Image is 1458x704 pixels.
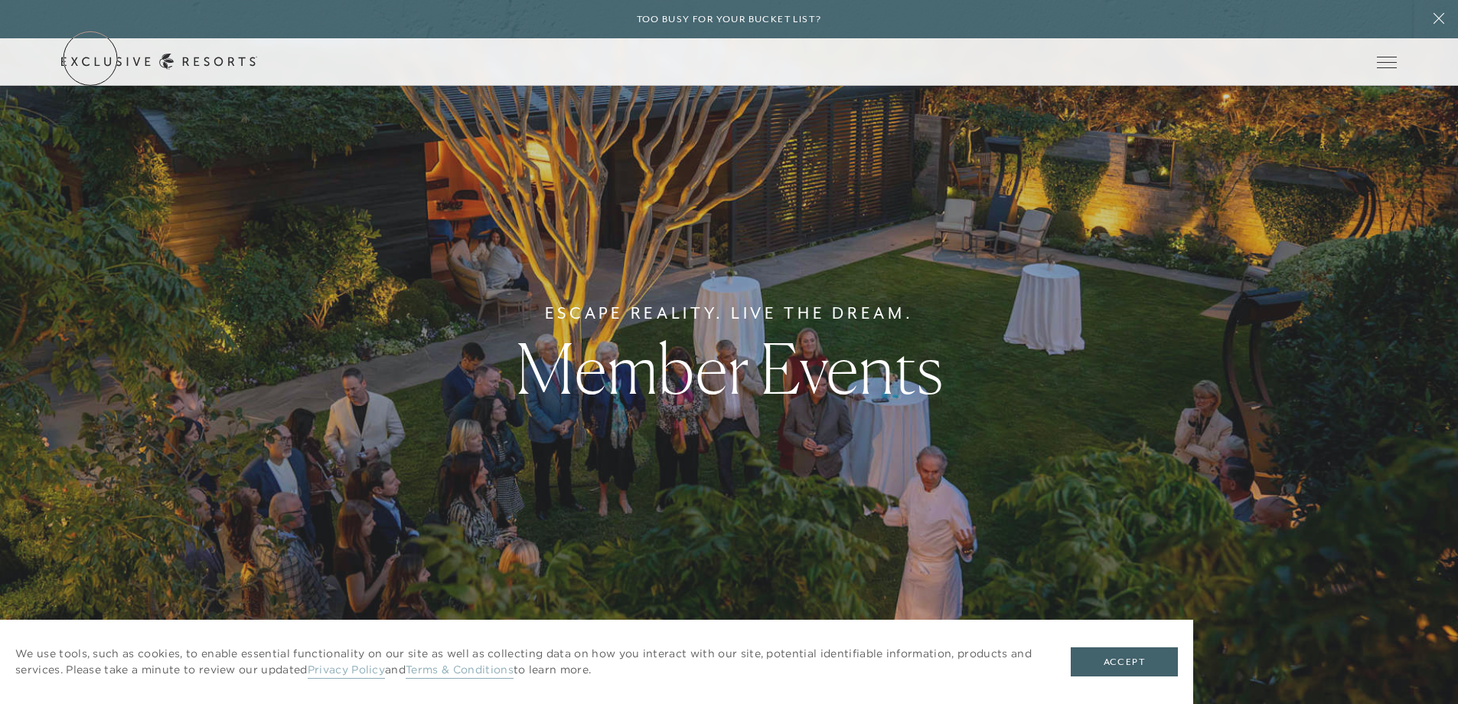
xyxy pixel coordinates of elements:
button: Open navigation [1377,57,1397,67]
h1: Member Events [516,334,943,403]
button: Accept [1071,647,1178,676]
h6: Too busy for your bucket list? [637,12,822,27]
a: Terms & Conditions [406,663,514,679]
h6: Escape Reality. Live The Dream. [545,301,914,326]
p: We use tools, such as cookies, to enable essential functionality on our site as well as collectin... [15,646,1040,678]
a: Privacy Policy [308,663,385,679]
